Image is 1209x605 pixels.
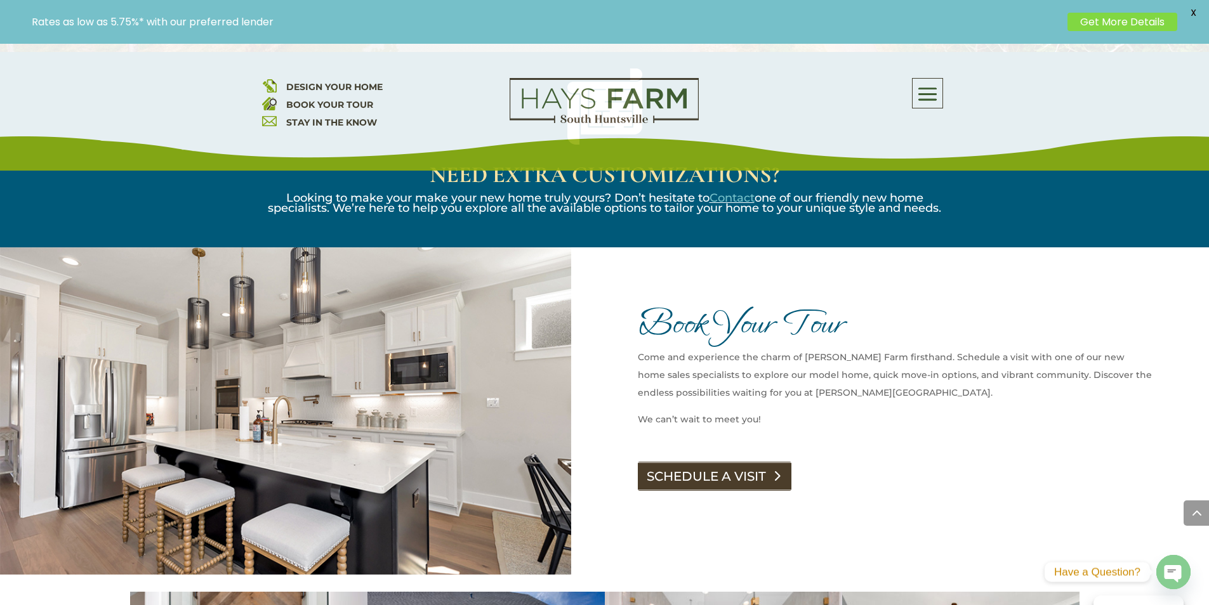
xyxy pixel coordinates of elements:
a: Get More Details [1067,13,1177,31]
img: book your home tour [262,96,277,110]
a: SCHEDULE A VISIT [638,462,791,491]
p: Looking to make your make your new home truly yours? Don’t hesitate to one of our friendly new ho... [262,193,948,213]
a: DESIGN YOUR HOME [286,81,383,93]
p: Come and experience the charm of [PERSON_NAME] Farm firsthand. Schedule a visit with one of our n... [638,348,1152,410]
a: STAY IN THE KNOW [286,117,377,128]
h1: Book Your Tour [638,304,1152,348]
a: Contact [710,191,755,205]
img: Logo [510,78,699,124]
a: hays farm homes huntsville development [510,115,699,126]
h2: NEED EXTRA CUSTOMIZATIONS? [262,164,948,193]
img: design your home [262,78,277,93]
p: Rates as low as 5.75%* with our preferred lender [32,16,1061,28]
a: BOOK YOUR TOUR [286,99,373,110]
p: We can’t wait to meet you! [638,410,1152,428]
span: X [1184,3,1203,22]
